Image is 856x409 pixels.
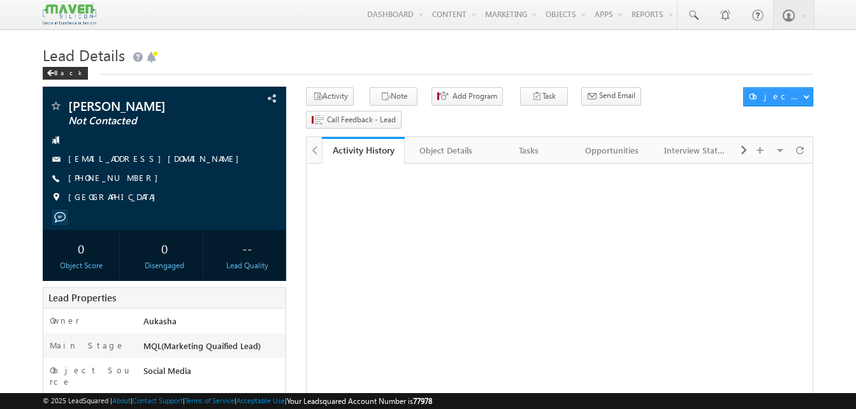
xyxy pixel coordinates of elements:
button: Send Email [581,87,641,106]
span: © 2025 LeadSquared | | | | | [43,395,432,407]
a: Tasks [488,137,571,164]
span: Not Contacted [68,115,218,127]
button: Task [520,87,568,106]
a: Activity History [322,137,405,164]
button: Activity [306,87,354,106]
span: Lead Properties [48,291,116,304]
div: MQL(Marketing Quaified Lead) [140,340,286,357]
a: Back [43,66,94,77]
div: 0 [46,236,116,260]
div: -- [212,236,282,260]
div: Social Media [140,364,286,382]
a: [EMAIL_ADDRESS][DOMAIN_NAME] [68,153,245,164]
span: Your Leadsquared Account Number is [287,396,432,406]
span: Call Feedback - Lead [327,114,396,126]
span: Add Program [453,90,497,102]
div: Interview Status [664,143,725,158]
a: Contact Support [133,396,183,405]
span: 77978 [413,396,432,406]
div: Object Score [46,260,116,271]
div: Activity History [331,144,395,156]
span: [GEOGRAPHIC_DATA] [68,191,162,204]
a: Terms of Service [185,396,235,405]
span: Aukasha [143,315,177,326]
div: Back [43,67,88,80]
div: Lead Quality [212,260,282,271]
a: Interview Status [654,137,737,164]
div: Object Details [415,143,476,158]
button: Note [370,87,417,106]
a: Acceptable Use [236,396,285,405]
a: About [112,396,131,405]
span: Send Email [599,90,635,101]
img: Custom Logo [43,3,96,25]
span: [PERSON_NAME] [68,99,218,112]
div: 0 [129,236,199,260]
button: Add Program [432,87,503,106]
span: Lead Details [43,45,125,65]
button: Object Actions [743,87,813,106]
a: Opportunities [571,137,654,164]
a: Object Details [405,137,488,164]
button: Call Feedback - Lead [306,111,402,129]
div: Disengaged [129,260,199,271]
label: Owner [50,315,80,326]
div: Tasks [498,143,560,158]
div: Opportunities [581,143,642,158]
label: Object Source [50,364,131,387]
label: Main Stage [50,340,125,351]
span: [PHONE_NUMBER] [68,172,164,185]
div: Object Actions [749,90,803,102]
